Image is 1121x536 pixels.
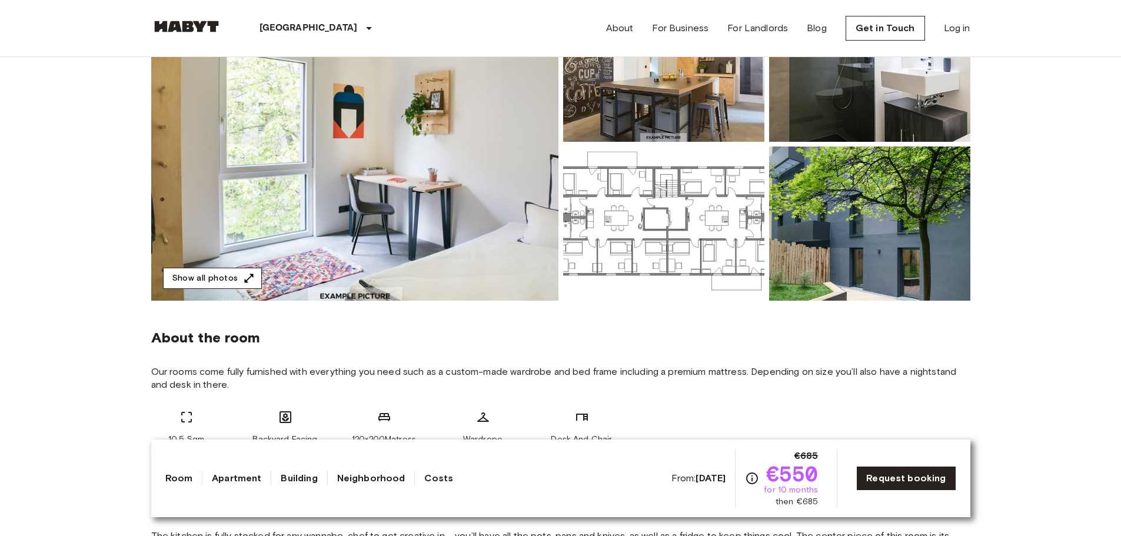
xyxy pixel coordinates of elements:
[424,471,453,485] a: Costs
[151,21,222,32] img: Habyt
[212,471,261,485] a: Apartment
[846,16,925,41] a: Get in Touch
[151,365,970,391] span: Our rooms come fully furnished with everything you need such as a custom-made wardrobe and bed fr...
[352,434,416,445] span: 120x200Matress
[463,434,503,445] span: Wardrope
[551,434,612,445] span: Desk And Chair
[652,21,708,35] a: For Business
[563,147,764,301] img: Picture of unit DE-01-005-01Q
[807,21,827,35] a: Blog
[769,147,970,301] img: Picture of unit DE-01-005-01Q
[165,471,193,485] a: Room
[794,449,819,463] span: €685
[281,471,317,485] a: Building
[944,21,970,35] a: Log in
[856,466,956,491] a: Request booking
[671,472,726,485] span: From:
[337,471,405,485] a: Neighborhood
[163,268,262,289] button: Show all photos
[776,496,818,508] span: then €685
[764,484,818,496] span: for 10 months
[606,21,634,35] a: About
[727,21,788,35] a: For Landlords
[260,21,358,35] p: [GEOGRAPHIC_DATA]
[168,434,204,445] span: 10.5 Sqm
[745,471,759,485] svg: Check cost overview for full price breakdown. Please note that discounts apply to new joiners onl...
[151,329,970,347] span: About the room
[696,472,726,484] b: [DATE]
[252,434,317,445] span: Backyard Facing
[766,463,819,484] span: €550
